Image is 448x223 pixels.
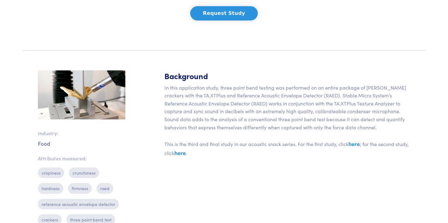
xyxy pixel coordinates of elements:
[38,167,64,178] p: crispiness
[190,6,258,20] button: Request Study
[38,183,63,194] p: hardness
[164,84,410,158] p: In this application study, three point bend testing was performed on an entire package of [PERSON...
[38,129,125,137] p: Industry:
[348,140,360,148] a: here
[69,167,99,178] p: crunchiness
[38,142,125,145] p: Food
[38,199,119,209] p: reference acoustic envelope detector
[164,70,410,81] h5: Background
[38,154,125,163] p: Attributes measured:
[174,149,186,157] a: here
[68,183,92,194] p: firmness
[96,183,113,194] p: raed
